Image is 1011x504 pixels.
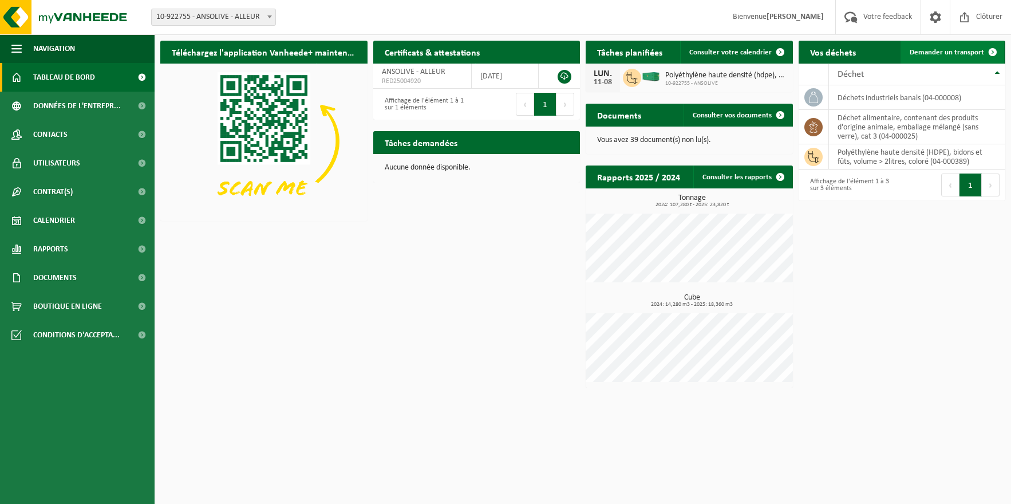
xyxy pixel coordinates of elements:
[767,13,824,21] strong: [PERSON_NAME]
[665,80,787,87] span: 10-922755 - ANSOLIVE
[33,292,102,321] span: Boutique en ligne
[33,235,68,263] span: Rapports
[33,178,73,206] span: Contrat(s)
[641,72,661,82] img: HK-XC-40-GN-00
[597,136,781,144] p: Vous avez 39 document(s) non lu(s).
[591,294,793,308] h3: Cube
[373,41,491,63] h2: Certificats & attestations
[534,93,556,116] button: 1
[591,194,793,208] h3: Tonnage
[959,174,982,196] button: 1
[829,110,1006,144] td: déchet alimentaire, contenant des produits d'origine animale, emballage mélangé (sans verre), cat...
[382,77,463,86] span: RED25004920
[152,9,275,25] span: 10-922755 - ANSOLIVE - ALLEUR
[982,174,1000,196] button: Next
[684,104,792,127] a: Consulter vos documents
[910,49,984,56] span: Demander un transport
[693,112,772,119] span: Consulter vos documents
[33,63,95,92] span: Tableau de bord
[693,166,792,188] a: Consulter les rapports
[379,92,471,117] div: Affichage de l'élément 1 à 1 sur 1 éléments
[829,85,1006,110] td: déchets industriels banals (04-000008)
[591,302,793,308] span: 2024: 14,280 m3 - 2025: 18,360 m3
[472,64,539,89] td: [DATE]
[586,104,653,126] h2: Documents
[556,93,574,116] button: Next
[33,321,120,349] span: Conditions d'accepta...
[829,144,1006,170] td: polyéthylène haute densité (HDPE), bidons et fûts, volume > 2litres, coloré (04-000389)
[586,166,692,188] h2: Rapports 2025 / 2024
[33,206,75,235] span: Calendrier
[160,64,368,219] img: Download de VHEPlus App
[33,149,80,178] span: Utilisateurs
[591,202,793,208] span: 2024: 107,280 t - 2025: 23,820 t
[799,41,867,63] h2: Vos déchets
[373,131,469,153] h2: Tâches demandées
[516,93,534,116] button: Previous
[33,92,121,120] span: Données de l'entrepr...
[33,34,75,63] span: Navigation
[151,9,276,26] span: 10-922755 - ANSOLIVE - ALLEUR
[838,70,864,79] span: Déchet
[33,120,68,149] span: Contacts
[160,41,368,63] h2: Téléchargez l'application Vanheede+ maintenant!
[665,71,787,80] span: Polyéthylène haute densité (hdpe), bidons et fûts, volume > 2litres, coloré
[591,78,614,86] div: 11-08
[680,41,792,64] a: Consulter votre calendrier
[689,49,772,56] span: Consulter votre calendrier
[591,69,614,78] div: LUN.
[385,164,569,172] p: Aucune donnée disponible.
[586,41,674,63] h2: Tâches planifiées
[382,68,445,76] span: ANSOLIVE - ALLEUR
[941,174,959,196] button: Previous
[901,41,1004,64] a: Demander un transport
[804,172,897,198] div: Affichage de l'élément 1 à 3 sur 3 éléments
[33,263,77,292] span: Documents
